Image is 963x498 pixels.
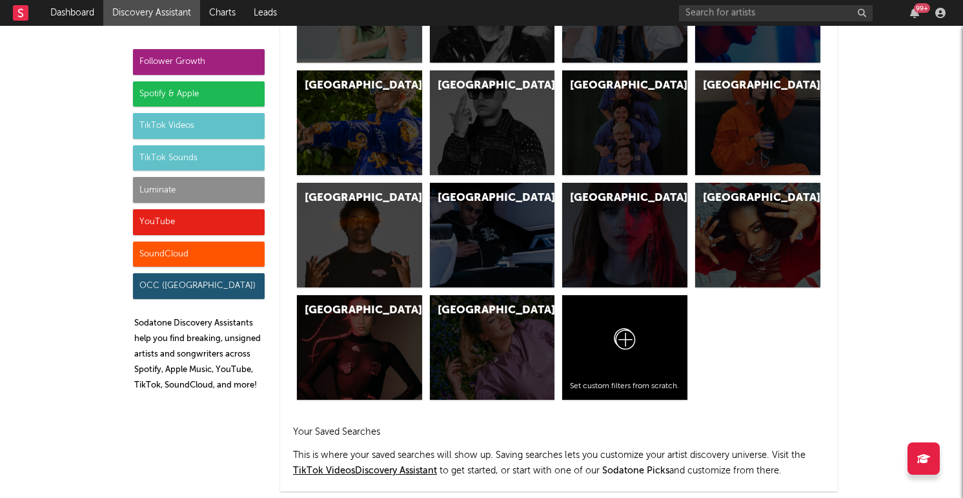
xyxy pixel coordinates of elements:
[133,145,265,171] div: TikTok Sounds
[305,191,392,206] div: [GEOGRAPHIC_DATA]
[562,295,687,400] a: Set custom filters from scratch.
[430,70,555,175] a: [GEOGRAPHIC_DATA]
[297,70,422,175] a: [GEOGRAPHIC_DATA]
[305,78,392,94] div: [GEOGRAPHIC_DATA]
[297,295,422,400] a: [GEOGRAPHIC_DATA]
[133,177,265,203] div: Luminate
[703,191,791,206] div: [GEOGRAPHIC_DATA]
[430,295,555,400] a: [GEOGRAPHIC_DATA]
[133,113,265,139] div: TikTok Videos
[133,49,265,75] div: Follower Growth
[305,303,392,318] div: [GEOGRAPHIC_DATA]
[438,78,525,94] div: [GEOGRAPHIC_DATA]
[293,424,825,440] h2: Your Saved Searches
[438,303,525,318] div: [GEOGRAPHIC_DATA]
[703,78,791,94] div: [GEOGRAPHIC_DATA]
[914,3,930,13] div: 99 +
[910,8,919,18] button: 99+
[562,70,687,175] a: [GEOGRAPHIC_DATA]
[133,273,265,299] div: OCC ([GEOGRAPHIC_DATA])
[695,70,820,175] a: [GEOGRAPHIC_DATA]
[438,191,525,206] div: [GEOGRAPHIC_DATA]
[695,183,820,287] a: [GEOGRAPHIC_DATA]
[679,5,873,21] input: Search for artists
[570,191,658,206] div: [GEOGRAPHIC_DATA]
[293,448,825,479] p: This is where your saved searches will show up. Saving searches lets you customize your artist di...
[570,78,658,94] div: [GEOGRAPHIC_DATA]
[293,466,437,475] a: TikTok VideosDiscovery Assistant
[133,209,265,235] div: YouTube
[570,381,680,392] div: Set custom filters from scratch.
[133,242,265,267] div: SoundCloud
[297,183,422,287] a: [GEOGRAPHIC_DATA]
[430,183,555,287] a: [GEOGRAPHIC_DATA]
[562,183,687,287] a: [GEOGRAPHIC_DATA]
[134,316,265,393] p: Sodatone Discovery Assistants help you find breaking, unsigned artists and songwriters across Spo...
[133,81,265,107] div: Spotify & Apple
[602,466,669,475] span: Sodatone Picks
